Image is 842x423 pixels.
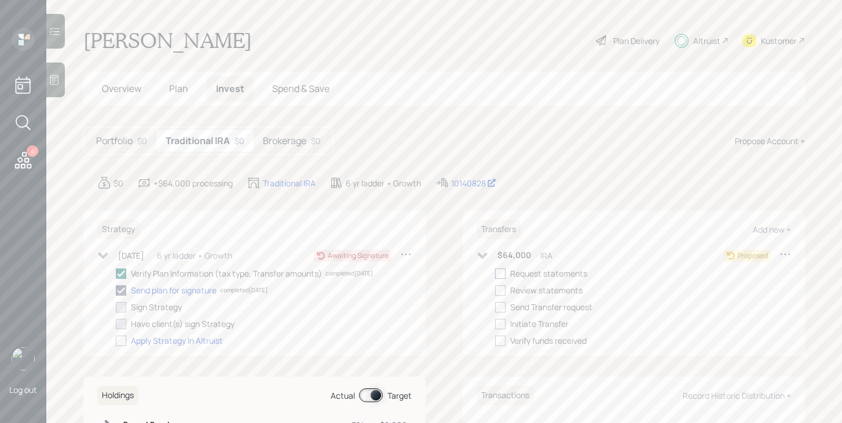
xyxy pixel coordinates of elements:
div: 6 yr ladder • Growth [346,177,421,189]
div: 10140828 [451,177,496,189]
div: $0 [235,135,244,147]
div: Kustomer [761,35,797,47]
div: Verify funds received [510,334,587,347]
h6: Transfers [477,220,521,239]
div: Plan Delivery [613,35,660,47]
span: Invest [216,82,244,95]
h5: Traditional IRA [166,135,230,146]
div: Apply Strategy In Altruist [131,334,223,347]
div: Awaiting Signature [328,251,389,261]
div: Request statements [510,267,587,279]
div: $0 [114,177,123,189]
div: Initiate Transfer [510,318,569,330]
div: Propose Account + [735,135,805,147]
div: [DATE] [118,249,144,262]
h6: Strategy [97,220,140,239]
h6: Transactions [477,386,534,405]
span: Spend & Save [272,82,330,95]
div: Log out [9,384,37,395]
div: $0 [311,135,321,147]
span: Overview [102,82,141,95]
div: Proposed [738,251,768,261]
div: completed [DATE] [325,269,373,278]
div: Send plan for signature [131,284,217,296]
div: Sign Strategy [131,301,182,313]
div: Send Transfer request [510,301,592,313]
div: 4 [27,145,38,157]
div: Review statements [510,284,583,296]
div: IRA [540,249,552,262]
h1: [PERSON_NAME] [83,28,252,53]
div: Have client(s) sign Strategy [131,318,235,330]
div: $0 [137,135,147,147]
div: Traditional IRA [263,177,316,189]
div: Record Historic Distribution + [683,390,791,401]
div: completed [DATE] [220,286,268,295]
div: Add new + [753,224,791,235]
div: Verify Plan Information (tax type, Transfer amounts) [131,267,322,279]
h6: $64,000 [497,251,531,260]
span: Plan [169,82,188,95]
div: +$64,000 processing [153,177,233,189]
h6: Holdings [97,386,138,405]
div: Altruist [693,35,720,47]
div: Actual [331,389,355,402]
div: 6 yr ladder • Growth [157,249,232,262]
div: Target [387,389,412,402]
h5: Brokerage [263,135,306,146]
img: michael-russo-headshot.png [12,347,35,370]
h5: Portfolio [96,135,133,146]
